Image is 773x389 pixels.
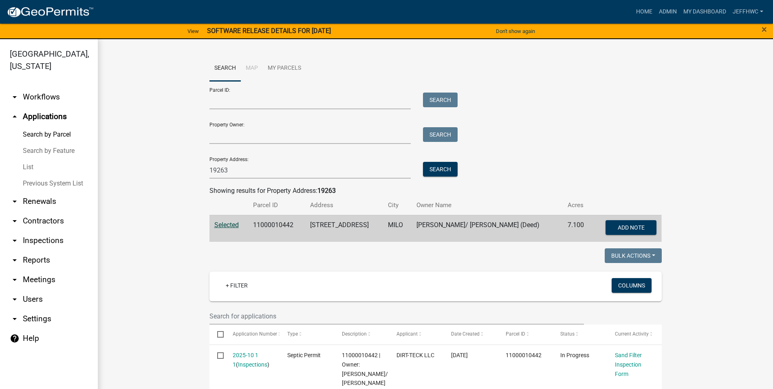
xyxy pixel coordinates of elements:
[615,352,642,377] a: Sand Filter Inspection Form
[605,248,662,263] button: Bulk Actions
[10,255,20,265] i: arrow_drop_down
[729,4,766,20] a: JeffHWC
[305,215,383,242] td: [STREET_ADDRESS]
[383,215,411,242] td: MILO
[214,221,239,229] a: Selected
[287,352,321,358] span: Septic Permit
[396,331,418,337] span: Applicant
[560,331,575,337] span: Status
[451,331,480,337] span: Date Created
[633,4,656,20] a: Home
[184,24,202,38] a: View
[334,325,389,344] datatable-header-cell: Description
[10,314,20,324] i: arrow_drop_down
[238,361,267,368] a: Inspections
[412,196,563,215] th: Owner Name
[207,27,331,35] strong: SOFTWARE RELEASE DETAILS FOR [DATE]
[612,278,652,293] button: Columns
[383,196,411,215] th: City
[423,93,458,107] button: Search
[443,325,498,344] datatable-header-cell: Date Created
[287,331,298,337] span: Type
[209,186,662,196] div: Showing results for Property Address:
[762,24,767,35] span: ×
[607,325,662,344] datatable-header-cell: Current Activity
[233,351,272,369] div: ( )
[606,220,656,235] button: Add Note
[10,334,20,343] i: help
[563,215,592,242] td: 7.100
[305,196,383,215] th: Address
[263,55,306,82] a: My Parcels
[451,352,468,358] span: 01/10/2025
[10,275,20,285] i: arrow_drop_down
[10,216,20,226] i: arrow_drop_down
[233,331,277,337] span: Application Number
[209,55,241,82] a: Search
[553,325,607,344] datatable-header-cell: Status
[10,197,20,206] i: arrow_drop_down
[209,325,225,344] datatable-header-cell: Select
[317,187,336,194] strong: 19263
[412,215,563,242] td: [PERSON_NAME]/ [PERSON_NAME] (Deed)
[762,24,767,34] button: Close
[618,224,645,230] span: Add Note
[396,352,434,358] span: DIRT-TECK LLC
[10,92,20,102] i: arrow_drop_down
[10,236,20,245] i: arrow_drop_down
[248,215,305,242] td: 11000010442
[615,331,649,337] span: Current Activity
[342,331,367,337] span: Description
[506,352,542,358] span: 11000010442
[498,325,553,344] datatable-header-cell: Parcel ID
[656,4,680,20] a: Admin
[248,196,305,215] th: Parcel ID
[506,331,525,337] span: Parcel ID
[10,112,20,122] i: arrow_drop_up
[680,4,729,20] a: My Dashboard
[219,278,254,293] a: + Filter
[10,294,20,304] i: arrow_drop_down
[560,352,589,358] span: In Progress
[225,325,280,344] datatable-header-cell: Application Number
[209,308,584,325] input: Search for applications
[423,127,458,142] button: Search
[493,24,538,38] button: Don't show again
[280,325,334,344] datatable-header-cell: Type
[233,352,258,368] a: 2025-10 1 1
[423,162,458,177] button: Search
[389,325,443,344] datatable-header-cell: Applicant
[563,196,592,215] th: Acres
